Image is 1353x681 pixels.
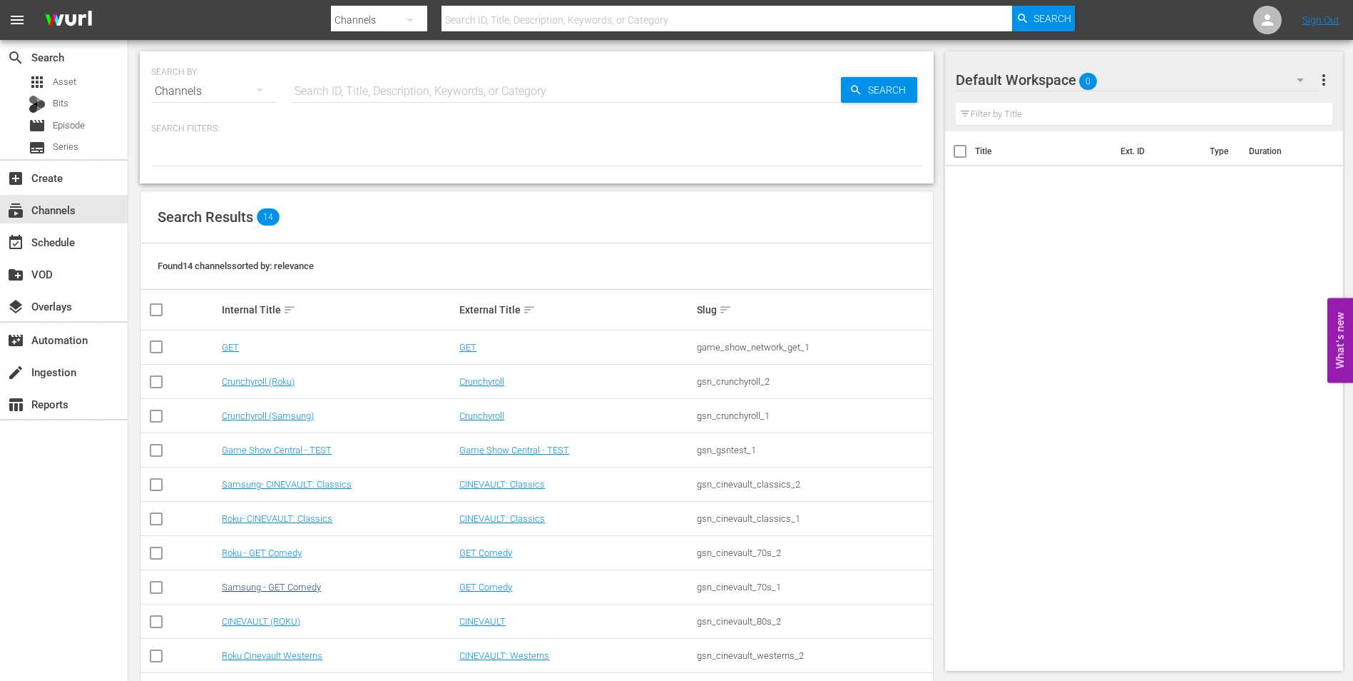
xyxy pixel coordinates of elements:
div: gsn_crunchyroll_1 [697,410,930,421]
span: Schedule [7,234,24,251]
div: Bits [29,96,46,113]
a: Crunchyroll [459,410,504,421]
a: CINEVAULT [459,616,506,627]
a: GET Comedy [459,582,512,592]
button: Search [1012,6,1075,31]
span: Ingestion [7,364,24,381]
span: Search [7,49,24,66]
a: GET [459,342,476,353]
div: Slug [697,301,930,318]
a: CINEVAULT: Classics [459,513,545,524]
span: Automation [7,332,24,349]
a: CINEVAULT: Classics [459,479,545,490]
span: Reports [7,396,24,413]
span: Search [862,77,917,103]
span: Search [1033,6,1071,31]
a: Roku- CINEVAULT: Classics [222,513,332,524]
th: Ext. ID [1112,131,1202,171]
th: Title [975,131,1112,171]
a: Roku - GET Comedy [222,548,302,558]
a: GET Comedy [459,548,512,558]
span: sort [523,303,536,316]
button: more_vert [1315,63,1332,97]
div: External Title [459,301,693,318]
div: gsn_cinevault_70s_2 [697,548,930,558]
div: gsn_cinevault_classics_2 [697,479,930,490]
th: Type [1201,131,1240,171]
div: gsn_cinevault_70s_1 [697,582,930,592]
img: ans4CAIJ8jUAAAAAAAAAAAAAAAAAAAAAAAAgQb4GAAAAAAAAAAAAAAAAAAAAAAAAJMjXAAAAAAAAAAAAAAAAAAAAAAAAgAT5G... [34,4,103,37]
a: CINEVAULT (ROKU) [222,616,300,627]
span: Overlays [7,298,24,316]
a: Crunchyroll [459,376,504,387]
a: Samsung- CINEVAULT: Classics [222,479,352,490]
span: 0 [1079,66,1097,96]
a: Samsung - GET Comedy [222,582,321,592]
span: Episode [29,117,46,134]
th: Duration [1240,131,1326,171]
div: Internal Title [222,301,455,318]
span: Asset [29,74,46,91]
div: gsn_cinevault_westerns_2 [697,650,930,661]
span: Found 14 channels sorted by: relevance [158,261,314,271]
div: Default Workspace [956,60,1318,100]
div: gsn_cinevault_80s_2 [697,616,930,627]
a: Game Show Central - TEST [459,445,569,455]
button: Open Feedback Widget [1327,298,1353,383]
a: Game Show Central - TEST [222,445,332,455]
p: Search Filters: [151,123,922,135]
span: Create [7,170,24,187]
a: GET [222,342,239,353]
span: Channels [7,202,24,219]
div: gsn_cinevault_classics_1 [697,513,930,524]
span: Series [29,139,46,156]
div: game_show_network_get_1 [697,342,930,353]
span: Search Results [158,208,253,226]
div: gsn_gsntest_1 [697,445,930,455]
span: Series [53,140,78,154]
span: sort [719,303,732,316]
span: Asset [53,75,76,89]
button: Search [841,77,917,103]
a: Roku Cinevault Westerns [222,650,322,661]
a: Crunchyroll (Samsung) [222,410,314,421]
span: more_vert [1315,71,1332,89]
div: Channels [151,71,277,111]
a: Crunchyroll (Roku) [222,376,295,387]
span: sort [283,303,296,316]
a: CINEVAULT: Westerns [459,650,549,661]
span: VOD [7,266,24,283]
span: Episode [53,118,85,133]
div: gsn_crunchyroll_2 [697,376,930,387]
span: menu [9,11,26,29]
span: Bits [53,96,68,111]
span: 14 [257,208,280,226]
a: Sign Out [1302,14,1339,26]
